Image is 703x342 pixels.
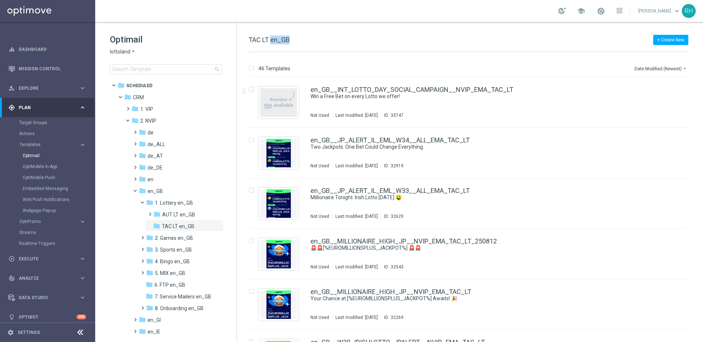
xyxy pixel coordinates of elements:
[332,112,381,118] div: Last modified: [DATE]
[139,187,146,194] i: folder
[19,59,86,78] a: Mission Control
[79,141,86,148] i: keyboard_arrow_right
[148,317,161,323] span: en_GI
[332,213,381,219] div: Last modified: [DATE]
[310,144,640,150] a: Two Jackpots. One Bet Could Change Everything.
[8,256,86,262] button: play_circle_outline Execute keyboard_arrow_right
[332,163,381,169] div: Last modified: [DATE]
[310,93,640,100] a: Win a Free Bet on every Lotto we offer!
[241,128,702,178] div: Press SPACE to select this row.
[139,140,146,148] i: folder
[19,216,94,227] div: OptiPromo
[19,139,94,216] div: Templates
[155,305,204,312] span: 8. Onboarding en_GB
[8,40,86,59] div: Dashboard
[155,293,211,300] span: 7. Service Mailers en_GB
[19,117,94,128] div: Target Groups
[8,47,86,52] div: equalizer Dashboard
[19,40,86,59] a: Dashboard
[7,329,14,336] i: settings
[381,264,403,270] div: ID:
[310,194,640,201] a: Millionaire Tonight. Irish Lotto [DATE] 🤑
[23,197,76,202] a: Web Push Notifications
[241,279,702,330] div: Press SPACE to select this row.
[148,176,153,183] span: en
[214,66,220,72] span: search
[19,257,79,261] span: Execute
[124,93,131,101] i: folder
[258,65,290,72] p: 46 Templates
[155,258,190,265] span: 4. Bingo en_GB
[391,213,403,219] div: 32629
[131,117,139,124] i: folder
[19,227,94,238] div: Streams
[79,218,86,225] i: keyboard_arrow_right
[310,245,640,252] a: 🚨🚨[%EUROMILLIONSPLUS_JACKPOT%] 🚨🚨
[23,161,94,172] div: OptiMobile In-App
[19,142,79,147] div: Templates
[77,315,86,319] div: +10
[146,269,153,276] i: folder
[146,293,153,300] i: folder
[19,241,76,246] a: Realtime Triggers
[146,304,153,312] i: folder
[241,229,702,279] div: Press SPACE to select this row.
[8,105,86,111] button: gps_fixed Plan keyboard_arrow_right
[133,94,144,101] span: CRM
[148,328,160,335] span: en_IE
[19,105,79,110] span: Plan
[241,77,702,128] div: Press SPACE to select this row.
[23,172,94,183] div: OptiMobile Push
[162,223,194,230] span: TAC LT en_GB
[310,238,497,245] a: en_GB__MILLIONAIRE_HIGH_JP__NVIP_EMA_TAC_LT_250812
[79,85,86,92] i: keyboard_arrow_right
[19,219,86,224] div: OptiPromo keyboard_arrow_right
[249,36,290,44] span: TAC LT en_GB
[310,187,470,194] a: en_GB__JP_ALERT_IL_EML_W33__ALL_EMA_TAC_LT
[8,256,15,262] i: play_circle_outline
[8,104,15,111] i: gps_fixed
[310,194,657,201] div: Millionaire Tonight. Irish Lotto Tomorrow 🤑
[8,275,79,282] div: Analyze
[8,275,86,281] button: track_changes Analyze keyboard_arrow_right
[19,142,86,148] button: Templates keyboard_arrow_right
[155,246,192,253] span: 3. Sports en_GB
[8,66,86,72] button: Mission Control
[19,230,76,235] a: Streams
[155,282,185,288] span: 6. FTP en_GB
[634,64,688,73] button: Date Modified (Newest)arrow_drop_down
[126,82,152,89] span: Scheduled
[310,315,329,320] div: Not Used
[653,35,688,45] button: + Create New
[19,295,79,300] span: Data Studio
[139,328,146,335] i: folder
[148,164,163,171] span: de_DE
[23,208,76,213] a: Webpage Pop-up
[148,153,163,159] span: de_AT
[8,295,86,301] div: Data Studio keyboard_arrow_right
[8,59,86,78] div: Mission Control
[139,129,146,136] i: folder
[23,175,76,181] a: OptiMobile Push
[155,200,193,206] span: 1. Lottery en_GB
[332,315,381,320] div: Last modified: [DATE]
[139,164,146,171] i: folder
[153,211,161,218] i: folder
[8,85,86,91] button: person_search Explore keyboard_arrow_right
[148,129,153,136] span: de
[310,144,657,150] div: Two Jackpots. One Bet Could Change Everything.
[391,163,403,169] div: 32919
[332,264,381,270] div: Last modified: [DATE]
[148,188,163,194] span: en_GB
[79,104,86,111] i: keyboard_arrow_right
[23,205,94,216] div: Webpage Pop-up
[19,276,79,280] span: Analyze
[381,213,403,219] div: ID:
[381,112,403,118] div: ID:
[148,141,165,148] span: de_ALL
[139,152,146,159] i: folder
